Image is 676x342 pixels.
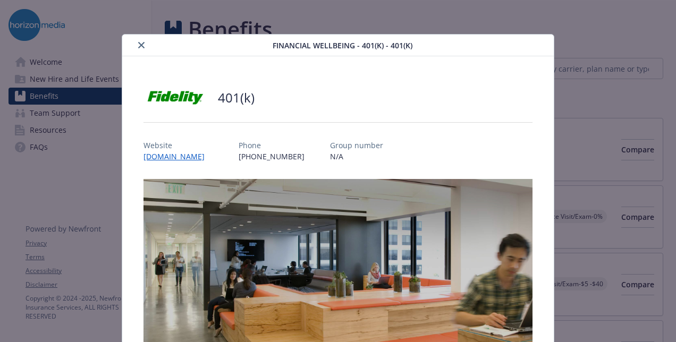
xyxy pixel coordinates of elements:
[273,40,412,51] span: Financial Wellbeing - 401(k) - 401(k)
[143,82,207,114] img: Fidelity Investments
[218,89,255,107] h2: 401(k)
[135,39,148,52] button: close
[143,140,213,151] p: Website
[239,140,305,151] p: Phone
[239,151,305,162] p: [PHONE_NUMBER]
[330,151,383,162] p: N/A
[143,151,213,161] a: [DOMAIN_NAME]
[330,140,383,151] p: Group number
